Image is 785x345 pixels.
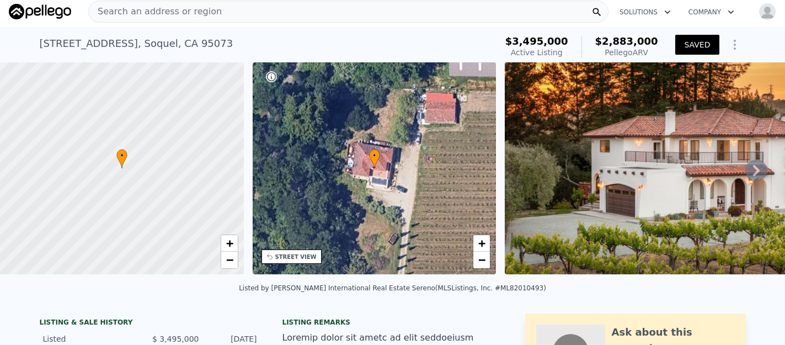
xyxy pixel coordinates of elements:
[275,253,317,261] div: STREET VIEW
[40,318,260,329] div: LISTING & SALE HISTORY
[724,34,746,56] button: Show Options
[43,333,141,344] div: Listed
[478,236,485,250] span: +
[221,235,238,252] a: Zoom in
[116,151,127,161] span: •
[226,253,233,267] span: −
[40,36,233,51] div: [STREET_ADDRESS] , Soquel , CA 95073
[759,3,776,20] img: avatar
[511,48,563,57] span: Active Listing
[478,253,485,267] span: −
[89,5,222,18] span: Search an address or region
[595,35,658,47] span: $2,883,000
[595,47,658,58] div: Pellego ARV
[226,236,233,250] span: +
[505,35,568,47] span: $3,495,000
[680,2,743,22] button: Company
[221,252,238,268] a: Zoom out
[611,2,680,22] button: Solutions
[675,35,719,55] button: SAVED
[208,333,257,344] div: [DATE]
[473,252,490,268] a: Zoom out
[369,149,380,168] div: •
[116,149,127,168] div: •
[473,235,490,252] a: Zoom in
[239,284,546,292] div: Listed by [PERSON_NAME] International Real Estate Sereno (MLSListings, Inc. #ML82010493)
[152,335,199,343] span: $ 3,495,000
[369,151,380,161] span: •
[282,318,503,327] div: Listing remarks
[9,4,71,19] img: Pellego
